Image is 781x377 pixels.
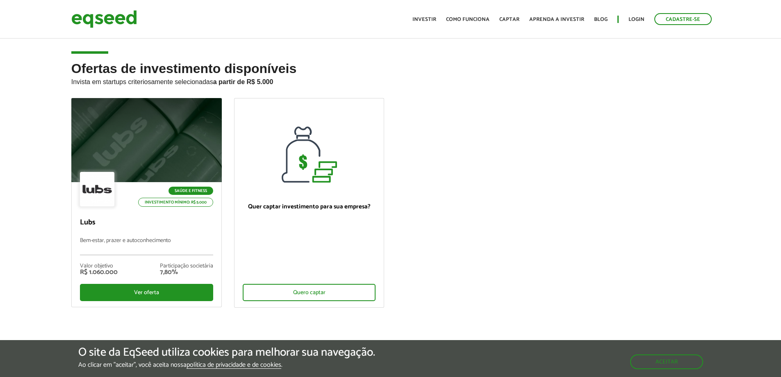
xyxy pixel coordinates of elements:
p: Lubs [80,218,213,227]
a: Aprenda a investir [529,17,584,22]
p: Ao clicar em "aceitar", você aceita nossa . [78,361,375,369]
strong: a partir de R$ 5.000 [213,78,273,85]
p: Quer captar investimento para sua empresa? [243,203,376,210]
div: Valor objetivo [80,263,118,269]
div: Quero captar [243,284,376,301]
a: Blog [594,17,608,22]
h2: Ofertas de investimento disponíveis [71,62,710,98]
a: Saúde e Fitness Investimento mínimo: R$ 5.000 Lubs Bem-estar, prazer e autoconhecimento Valor obj... [71,98,222,307]
div: R$ 1.060.000 [80,269,118,276]
div: 7,80% [160,269,213,276]
img: EqSeed [71,8,137,30]
p: Saúde e Fitness [168,187,213,195]
p: Invista em startups criteriosamente selecionadas [71,76,710,86]
button: Aceitar [630,354,703,369]
a: Cadastre-se [654,13,712,25]
a: Como funciona [446,17,490,22]
a: Investir [412,17,436,22]
a: Login [628,17,644,22]
a: política de privacidade e de cookies [187,362,281,369]
h5: O site da EqSeed utiliza cookies para melhorar sua navegação. [78,346,375,359]
div: Participação societária [160,263,213,269]
p: Bem-estar, prazer e autoconhecimento [80,238,213,255]
a: Quer captar investimento para sua empresa? Quero captar [234,98,385,308]
div: Ver oferta [80,284,213,301]
a: Captar [499,17,519,22]
p: Investimento mínimo: R$ 5.000 [138,198,213,207]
